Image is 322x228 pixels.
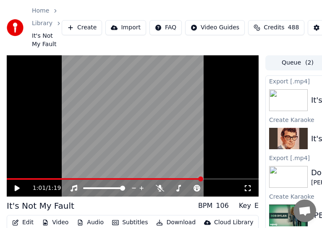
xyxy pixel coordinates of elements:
[254,201,259,211] div: E
[248,20,304,35] button: Credits488
[214,218,253,227] div: Cloud Library
[62,20,102,35] button: Create
[32,7,49,15] a: Home
[293,199,316,222] a: Open chat
[7,19,24,36] img: youka
[7,200,74,212] div: It's Not My Fault
[198,201,212,211] div: BPM
[32,7,62,49] nav: breadcrumb
[48,184,61,192] span: 1:19
[33,184,46,192] span: 1:01
[305,59,314,67] span: ( 2 )
[149,20,182,35] button: FAQ
[288,23,299,32] span: 488
[185,20,245,35] button: Video Guides
[33,184,53,192] div: /
[216,201,229,211] div: 106
[239,201,251,211] div: Key
[105,20,146,35] button: Import
[32,32,62,49] span: It's Not My Fault
[264,23,284,32] span: Credits
[32,19,52,28] a: Library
